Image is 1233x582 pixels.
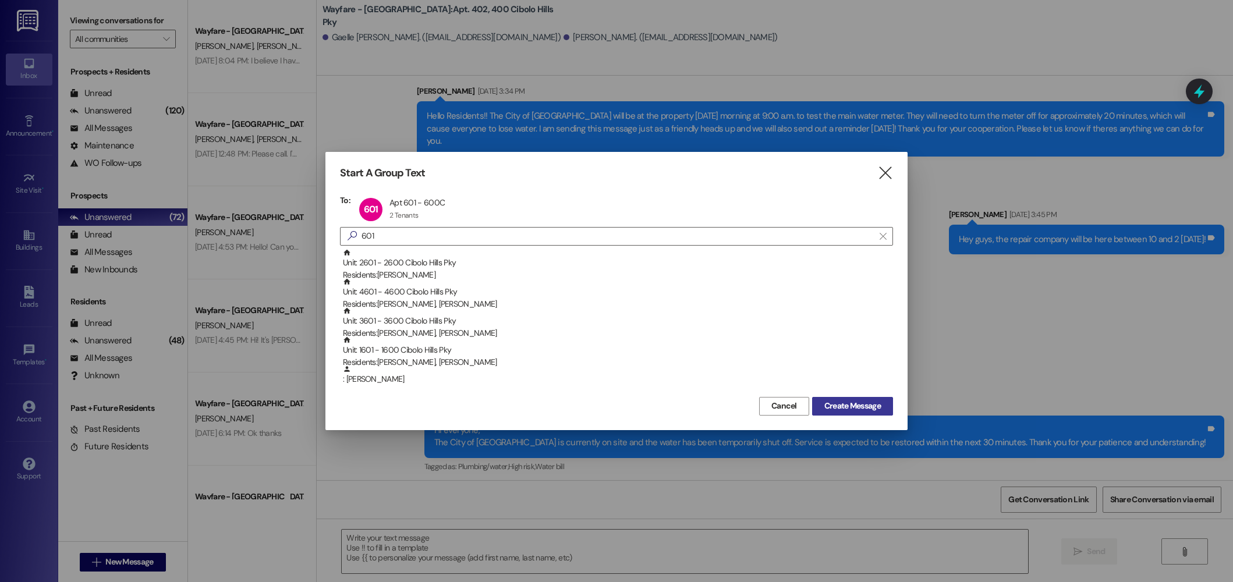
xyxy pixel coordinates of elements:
[343,269,893,281] div: Residents: [PERSON_NAME]
[389,197,445,208] div: Apt 601 - 600C
[364,203,378,215] span: 601
[340,365,893,394] div: : [PERSON_NAME]
[343,298,893,310] div: Residents: [PERSON_NAME], [PERSON_NAME]
[812,397,893,416] button: Create Message
[340,307,893,336] div: Unit: 3601 - 3600 Cibolo Hills PkyResidents:[PERSON_NAME], [PERSON_NAME]
[343,327,893,339] div: Residents: [PERSON_NAME], [PERSON_NAME]
[340,166,425,180] h3: Start A Group Text
[880,232,886,241] i: 
[343,307,893,340] div: Unit: 3601 - 3600 Cibolo Hills Pky
[824,400,881,412] span: Create Message
[343,356,893,368] div: Residents: [PERSON_NAME], [PERSON_NAME]
[343,249,893,282] div: Unit: 2601 - 2600 Cibolo Hills Pky
[343,336,893,369] div: Unit: 1601 - 1600 Cibolo Hills Pky
[340,195,350,205] h3: To:
[340,278,893,307] div: Unit: 4601 - 4600 Cibolo Hills PkyResidents:[PERSON_NAME], [PERSON_NAME]
[759,397,809,416] button: Cancel
[362,228,874,244] input: Search for any contact or apartment
[877,167,893,179] i: 
[343,365,893,385] div: : [PERSON_NAME]
[771,400,797,412] span: Cancel
[874,228,892,245] button: Clear text
[343,278,893,311] div: Unit: 4601 - 4600 Cibolo Hills Pky
[340,249,893,278] div: Unit: 2601 - 2600 Cibolo Hills PkyResidents:[PERSON_NAME]
[389,211,419,220] div: 2 Tenants
[343,230,362,242] i: 
[340,336,893,365] div: Unit: 1601 - 1600 Cibolo Hills PkyResidents:[PERSON_NAME], [PERSON_NAME]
